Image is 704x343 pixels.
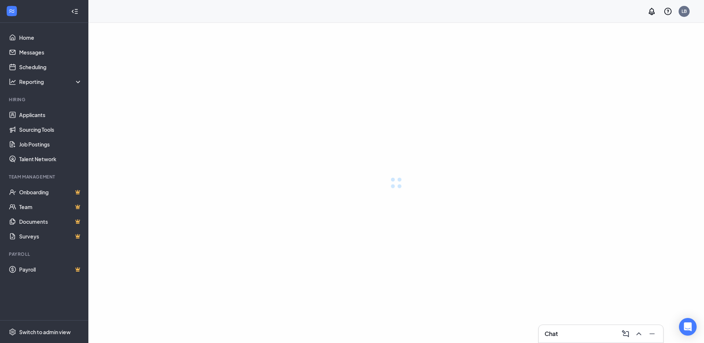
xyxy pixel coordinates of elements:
a: Home [19,30,82,45]
button: Minimize [645,328,657,340]
a: Applicants [19,107,82,122]
a: SurveysCrown [19,229,82,244]
svg: ComposeMessage [621,329,630,338]
svg: QuestionInfo [663,7,672,16]
svg: Collapse [71,8,78,15]
div: Team Management [9,174,81,180]
a: Sourcing Tools [19,122,82,137]
a: PayrollCrown [19,262,82,277]
svg: ChevronUp [634,329,643,338]
svg: Notifications [647,7,656,16]
svg: Settings [9,328,16,336]
a: Talent Network [19,152,82,166]
a: Messages [19,45,82,60]
h3: Chat [545,330,558,338]
a: TeamCrown [19,199,82,214]
div: Open Intercom Messenger [679,318,697,336]
a: DocumentsCrown [19,214,82,229]
div: Reporting [19,78,82,85]
button: ChevronUp [632,328,644,340]
svg: Analysis [9,78,16,85]
a: Job Postings [19,137,82,152]
a: Scheduling [19,60,82,74]
div: Payroll [9,251,81,257]
button: ComposeMessage [619,328,631,340]
a: OnboardingCrown [19,185,82,199]
svg: Minimize [648,329,657,338]
svg: WorkstreamLogo [8,7,15,15]
div: LB [682,8,687,14]
div: Hiring [9,96,81,103]
div: Switch to admin view [19,328,71,336]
